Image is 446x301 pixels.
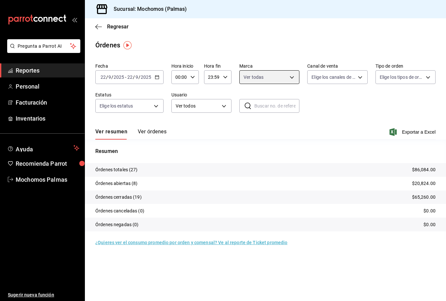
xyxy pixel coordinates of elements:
span: Sugerir nueva función [8,292,79,298]
span: Ver todas [244,74,263,80]
span: Facturación [16,98,79,107]
span: Reportes [16,66,79,75]
span: / [138,75,140,80]
input: Buscar no. de referencia [254,99,299,112]
span: Ver todos [176,103,219,109]
span: Ayuda [16,144,71,152]
span: Regresar [107,24,129,30]
button: Pregunta a Parrot AI [7,39,80,53]
input: -- [135,75,138,80]
p: Órdenes cerradas (19) [95,194,142,201]
label: Canal de venta [307,64,367,68]
p: Órdenes abiertas (8) [95,180,138,187]
label: Tipo de orden [375,64,436,68]
a: Pregunta a Parrot AI [5,47,80,54]
span: Elige los estatus [100,103,133,109]
label: Estatus [95,92,164,97]
span: Recomienda Parrot [16,159,79,168]
span: / [133,75,135,80]
button: Ver resumen [95,128,127,140]
p: Órdenes totales (27) [95,166,138,173]
p: $86,084.00 [412,166,436,173]
span: - [125,75,126,80]
p: Órdenes negadas (0) [95,221,139,228]
span: Inventarios [16,114,79,123]
button: Regresar [95,24,129,30]
div: navigation tabs [95,128,167,140]
label: Hora inicio [171,64,199,68]
span: Personal [16,82,79,91]
button: open_drawer_menu [72,17,77,22]
button: Exportar a Excel [391,128,436,136]
button: Ver órdenes [138,128,167,140]
input: -- [100,75,106,80]
input: ---- [140,75,151,80]
div: Órdenes [95,40,120,50]
p: $65,260.00 [412,194,436,201]
h3: Sucursal: Mochomos (Palmas) [108,5,187,13]
input: -- [108,75,111,80]
p: $0.00 [423,208,436,214]
input: -- [127,75,133,80]
span: Mochomos Palmas [16,175,79,184]
label: Marca [239,64,299,68]
input: ---- [113,75,124,80]
label: Usuario [171,92,231,97]
p: Resumen [95,147,436,155]
p: $20,824.00 [412,180,436,187]
a: ¿Quieres ver el consumo promedio por orden y comensal? Ve al reporte de Ticket promedio [95,240,287,245]
span: Elige los canales de venta [311,74,355,80]
label: Fecha [95,64,164,68]
label: Hora fin [204,64,231,68]
span: Pregunta a Parrot AI [18,43,70,50]
p: Órdenes canceladas (0) [95,208,144,214]
span: Elige los tipos de orden [380,74,423,80]
img: Tooltip marker [123,41,132,49]
span: / [111,75,113,80]
p: $0.00 [423,221,436,228]
span: / [106,75,108,80]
